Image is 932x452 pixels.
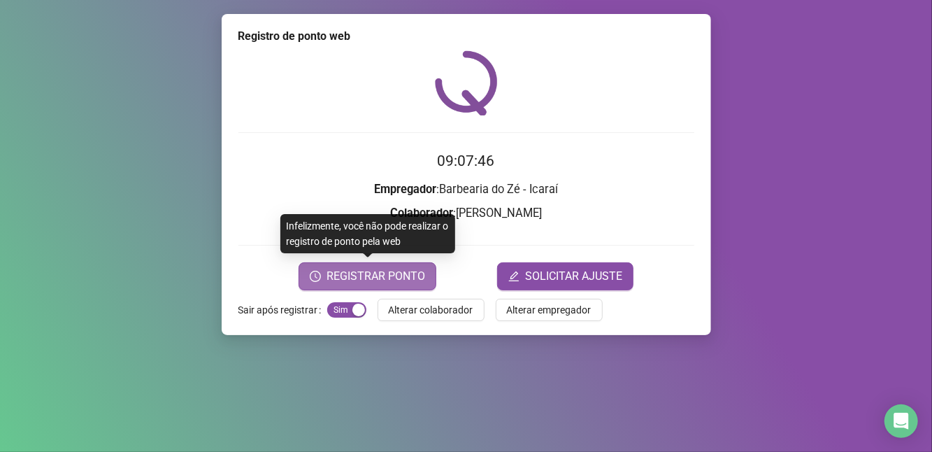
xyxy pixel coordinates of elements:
[238,204,694,223] h3: : [PERSON_NAME]
[438,153,495,169] time: 09:07:46
[525,268,622,285] span: SOLICITAR AJUSTE
[507,302,592,318] span: Alterar empregador
[497,262,633,290] button: editSOLICITAR AJUSTE
[238,28,694,45] div: Registro de ponto web
[389,302,473,318] span: Alterar colaborador
[435,50,498,115] img: QRPoint
[280,214,455,253] div: Infelizmente, você não pode realizar o registro de ponto pela web
[496,299,603,321] button: Alterar empregador
[327,268,425,285] span: REGISTRAR PONTO
[390,206,453,220] strong: Colaborador
[310,271,321,282] span: clock-circle
[238,181,694,199] h3: : Barbearia do Zé - Icaraí
[238,299,327,321] label: Sair após registrar
[374,183,436,196] strong: Empregador
[299,262,436,290] button: REGISTRAR PONTO
[884,404,918,438] div: Open Intercom Messenger
[378,299,485,321] button: Alterar colaborador
[508,271,519,282] span: edit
